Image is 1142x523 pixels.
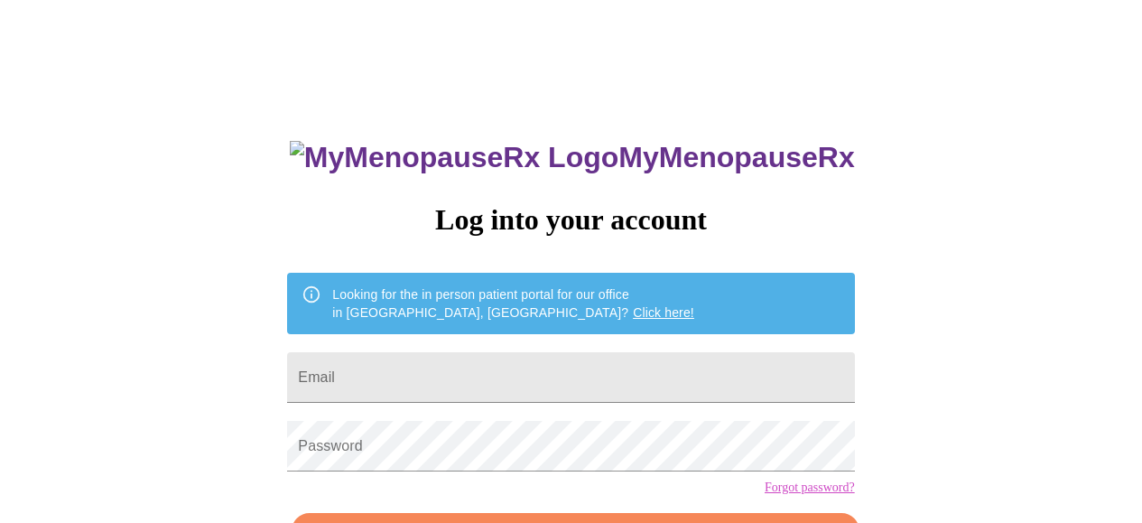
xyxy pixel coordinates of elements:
[287,203,854,237] h3: Log into your account
[290,141,618,174] img: MyMenopauseRx Logo
[290,141,855,174] h3: MyMenopauseRx
[765,481,855,495] a: Forgot password?
[633,305,694,320] a: Click here!
[332,278,694,329] div: Looking for the in person patient portal for our office in [GEOGRAPHIC_DATA], [GEOGRAPHIC_DATA]?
